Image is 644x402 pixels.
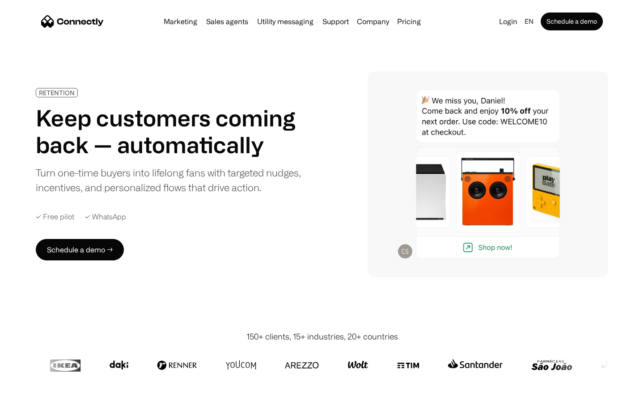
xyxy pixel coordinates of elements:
[39,89,75,96] div: RETENTION
[203,18,252,25] a: Sales agents
[525,15,534,28] div: en
[541,13,603,30] a: Schedule a demo
[36,239,124,260] a: Schedule a demo →
[9,385,54,399] aside: Language selected: English
[319,18,352,25] a: Support
[36,105,308,158] h1: Keep customers coming back — automatically
[160,18,201,25] a: Marketing
[357,15,389,28] div: Company
[246,331,398,343] div: 150+ clients, 15+ industries, 20+ countries
[18,386,54,399] ul: Language list
[36,213,74,221] div: ✓ Free pilot
[254,18,317,25] a: Utility messaging
[85,213,126,221] div: ✓ WhatsApp
[394,18,424,25] a: Pricing
[496,15,521,28] a: Login
[36,165,308,195] div: Turn one-time buyers into lifelong fans with targeted nudges, incentives, and personalized flows ...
